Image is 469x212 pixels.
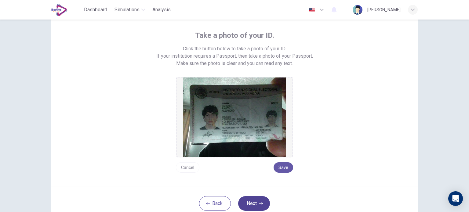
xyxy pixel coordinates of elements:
[112,4,147,15] button: Simulations
[156,45,313,60] span: Click the button below to take a photo of your ID. If your institution requires a Passport, then ...
[152,6,171,13] span: Analysis
[448,191,463,206] div: Open Intercom Messenger
[353,5,362,15] img: Profile picture
[176,60,293,67] span: Make sure the photo is clear and you can read any text.
[183,77,286,157] img: preview screemshot
[195,31,274,40] span: Take a photo of your ID.
[115,6,140,13] span: Simulations
[367,6,401,13] div: [PERSON_NAME]
[84,6,107,13] span: Dashboard
[274,162,293,173] button: Save
[82,4,110,15] button: Dashboard
[308,8,316,12] img: en
[199,196,231,211] button: Back
[51,4,67,16] img: EduSynch logo
[176,162,199,173] button: Cancel
[238,196,270,211] button: Next
[51,4,82,16] a: EduSynch logo
[150,4,173,15] button: Analysis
